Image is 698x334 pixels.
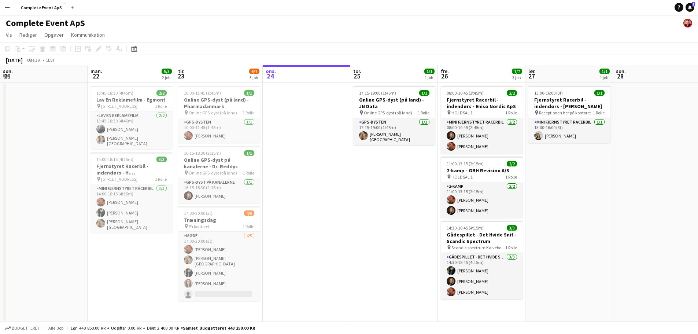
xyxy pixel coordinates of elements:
[441,167,523,174] h3: 2-kamp - GBH Revision A/S
[440,72,449,80] span: 26
[353,68,361,74] span: tor.
[451,110,473,115] span: HOLDSAL 1
[47,325,64,331] span: Alle job
[177,72,185,80] span: 23
[243,110,254,115] span: 1 Rolle
[178,178,260,203] app-card-role: GPS-dyst på kanalerne1/116:15-18:30 (2t15m)[PERSON_NAME]
[447,225,484,231] span: 14:30-18:45 (4t15m)
[4,324,41,332] button: Budgetteret
[692,2,695,7] span: 1
[505,245,517,250] span: 1 Rolle
[24,57,43,63] span: Uge 39
[528,96,610,110] h3: Fjernstyret Racerbil - indendørs - [PERSON_NAME]
[353,118,435,145] app-card-role: GPS-dysten1/117:15-19:00 (1t45m)[PERSON_NAME][GEOGRAPHIC_DATA]
[71,32,105,38] span: Kommunikation
[599,69,610,74] span: 1/1
[266,68,276,74] span: ons.
[528,68,536,74] span: lør.
[156,90,167,96] span: 2/2
[447,161,484,166] span: 11:00-13:15 (2t15m)
[512,69,522,74] span: 7/7
[16,30,40,40] a: Rediger
[528,86,610,143] app-job-card: 13:00-16:00 (3t)1/1Fjernstyret Racerbil - indendørs - [PERSON_NAME] Receptionen her på kontoret1 ...
[189,170,237,176] span: Online GPS-dyst (på land)
[244,150,254,156] span: 1/1
[353,96,435,110] h3: Online GPS-dyst (på land) - JN Data
[91,96,173,103] h3: Lav En Reklamefilm - Egmont
[616,68,626,74] span: søn.
[594,90,605,96] span: 1/1
[178,86,260,143] app-job-card: 10:00-11:45 (1t45m)1/1Online GPS-dyst (på land) - Pharmadanmark Online GPS-dyst (på land)1 RolleG...
[91,163,173,176] h3: Fjernstyret Racerbil - indendørs - H. [GEOGRAPHIC_DATA] A/S
[12,326,40,331] span: Budgetteret
[244,90,254,96] span: 1/1
[6,32,12,38] span: Vis
[593,110,605,115] span: 1 Rolle
[184,210,213,216] span: 17:00-20:00 (3t)
[101,176,137,182] span: [STREET_ADDRESS]
[265,72,276,80] span: 24
[162,69,172,74] span: 5/5
[6,56,23,64] div: [DATE]
[441,182,523,218] app-card-role: 2-kamp2/211:00-13:15 (2t15m)[PERSON_NAME][PERSON_NAME]
[89,72,102,80] span: 22
[447,90,484,96] span: 08:00-10:45 (2t45m)
[91,184,173,233] app-card-role: Mini Fjernstyret Racerbil3/314:00-18:15 (4t15m)[PERSON_NAME][PERSON_NAME][PERSON_NAME][GEOGRAPHIC...
[44,32,64,38] span: Opgaver
[441,221,523,299] app-job-card: 14:30-18:45 (4t15m)3/3Gådespillet - Det Hvide Snit - Scandic Spectrum Scandic spectrum Kalvebod B...
[189,224,210,229] span: På kontoret
[505,110,517,115] span: 1 Rolle
[441,253,523,299] app-card-role: Gådespillet - Det Hvide Snit3/314:30-18:45 (4t15m)[PERSON_NAME][PERSON_NAME][PERSON_NAME]
[353,86,435,145] app-job-card: 17:15-19:00 (1t45m)1/1Online GPS-dyst (på land) - JN Data Online GPS-dyst (på land)1 RolleGPS-dys...
[155,176,167,182] span: 1 Rolle
[250,75,259,80] div: 3 job
[178,157,260,170] h3: Online GPS-dyst på kanalerne - Dr. Reddys
[178,232,260,301] app-card-role: Møde4/517:00-20:00 (3t)[PERSON_NAME][PERSON_NAME][GEOGRAPHIC_DATA][PERSON_NAME][PERSON_NAME]
[156,157,167,162] span: 3/3
[183,325,255,331] span: Samlet budgetteret 443 250.00 KR
[189,110,237,115] span: Online GPS-dyst (på land)
[507,90,517,96] span: 2/2
[243,170,254,176] span: 1 Rolle
[352,72,361,80] span: 25
[359,90,396,96] span: 17:15-19:00 (1t45m)
[527,72,536,80] span: 27
[451,174,473,180] span: HOLDSAL 1
[71,325,255,331] div: Løn 440 850.00 KR + Udgifter 0.00 KR + Diæt 2 400.00 KR =
[91,111,173,149] app-card-role: Lav En Reklamefilm2/213:45-18:30 (4t45m)[PERSON_NAME][PERSON_NAME][GEOGRAPHIC_DATA]
[101,103,137,109] span: [STREET_ADDRESS]
[3,68,13,74] span: søn.
[615,72,626,80] span: 28
[424,69,435,74] span: 1/1
[6,18,85,29] h1: Complete Event ApS
[507,161,517,166] span: 2/2
[441,68,449,74] span: fre.
[178,217,260,223] h3: Træningsdag
[683,19,692,27] app-user-avatar: Christian Brøckner
[96,90,133,96] span: 13:45-18:30 (4t45m)
[441,118,523,154] app-card-role: Mini Fjernstyret Racerbil2/208:00-10:45 (2t45m)[PERSON_NAME][PERSON_NAME]
[528,118,610,143] app-card-role: Mini Fjernstyret Racerbil1/113:00-16:00 (3t)[PERSON_NAME]
[96,157,133,162] span: 14:00-18:15 (4t15m)
[68,30,108,40] a: Kommunikation
[91,152,173,233] app-job-card: 14:00-18:15 (4t15m)3/3Fjernstyret Racerbil - indendørs - H. [GEOGRAPHIC_DATA] A/S [STREET_ADDRESS...
[441,86,523,154] app-job-card: 08:00-10:45 (2t45m)2/2Fjernstyret Racerbil - indendørs - Eniso Nordic ApS HOLDSAL 11 RolleMini Fj...
[178,68,185,74] span: tir.
[19,32,37,38] span: Rediger
[505,174,517,180] span: 1 Rolle
[425,75,434,80] div: 1 job
[178,206,260,301] app-job-card: 17:00-20:00 (3t)4/5Træningsdag På kontoret1 RolleMøde4/517:00-20:00 (3t)[PERSON_NAME][PERSON_NAME...
[184,90,221,96] span: 10:00-11:45 (1t45m)
[451,245,505,250] span: Scandic spectrum Kalvebod Brygge 10
[91,86,173,149] app-job-card: 13:45-18:30 (4t45m)2/2Lav En Reklamefilm - Egmont [STREET_ADDRESS]1 RolleLav En Reklamefilm2/213:...
[15,0,68,15] button: Complete Event ApS
[155,103,167,109] span: 1 Rolle
[91,68,102,74] span: man.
